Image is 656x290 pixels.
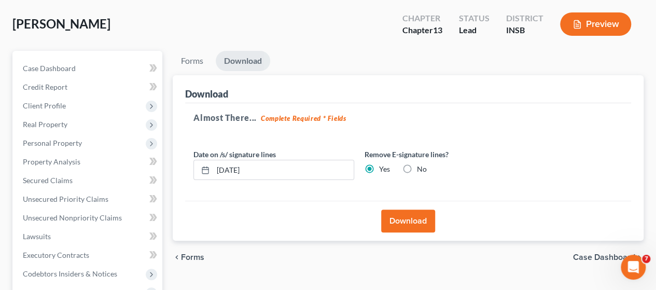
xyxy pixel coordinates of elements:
span: Case Dashboard [23,64,76,73]
p: Hi there! [21,74,187,91]
div: Download [185,88,228,100]
img: Profile image for James [163,17,184,37]
img: Profile image for Lindsey [143,17,164,37]
span: Lawsuits [23,232,51,241]
div: Chapter [402,24,442,36]
span: 13 [433,25,442,35]
a: Case Dashboard chevron_right [573,253,644,261]
h5: Almost There... [193,112,623,124]
div: Send us a messageWe typically reply in a few hours [10,122,197,161]
span: Credit Report [23,82,67,91]
p: How can we help? [21,91,187,109]
span: Unsecured Priority Claims [23,195,108,203]
a: Property Analysis [15,153,162,171]
div: Status [459,12,490,24]
a: Credit Report [15,78,162,96]
button: Search for help [15,171,192,192]
div: We typically reply in a few hours [21,142,173,153]
span: Forms [181,253,204,261]
span: Case Dashboard [573,253,635,261]
span: 7 [642,255,650,263]
img: Profile image for Emma [123,17,144,37]
a: Unsecured Priority Claims [15,190,162,209]
strong: Complete Required * Fields [261,114,346,122]
a: Forms [173,51,212,71]
label: Yes [379,164,390,174]
img: logo [21,21,103,34]
span: Property Analysis [23,157,80,166]
i: chevron_left [173,253,181,261]
span: Messages [86,220,122,228]
button: Preview [560,12,631,36]
span: Codebtors Insiders & Notices [23,269,117,278]
span: Unsecured Nonpriority Claims [23,213,122,222]
span: Search for help [21,176,84,187]
button: Download [381,210,435,232]
input: MM/DD/YYYY [213,160,354,180]
span: [PERSON_NAME] [12,16,110,31]
div: Send us a message [21,131,173,142]
div: District [506,12,543,24]
a: Unsecured Nonpriority Claims [15,209,162,227]
span: Executory Contracts [23,251,89,259]
div: Lead [459,24,490,36]
span: Real Property [23,120,67,129]
label: No [417,164,427,174]
div: Chapter [402,12,442,24]
button: Messages [69,195,138,236]
div: INSB [506,24,543,36]
i: chevron_right [635,253,644,261]
label: Remove E-signature lines? [365,149,525,160]
a: Secured Claims [15,171,162,190]
span: Personal Property [23,139,82,147]
iframe: Intercom live chat [621,255,646,280]
a: Executory Contracts [15,246,162,265]
span: Secured Claims [23,176,73,185]
a: Case Dashboard [15,59,162,78]
button: chevron_left Forms [173,253,218,261]
button: Help [138,195,207,236]
label: Date on /s/ signature lines [193,149,276,160]
a: Download [216,51,270,71]
span: Home [23,220,46,228]
span: Help [164,220,181,228]
span: Client Profile [23,101,66,110]
a: Lawsuits [15,227,162,246]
